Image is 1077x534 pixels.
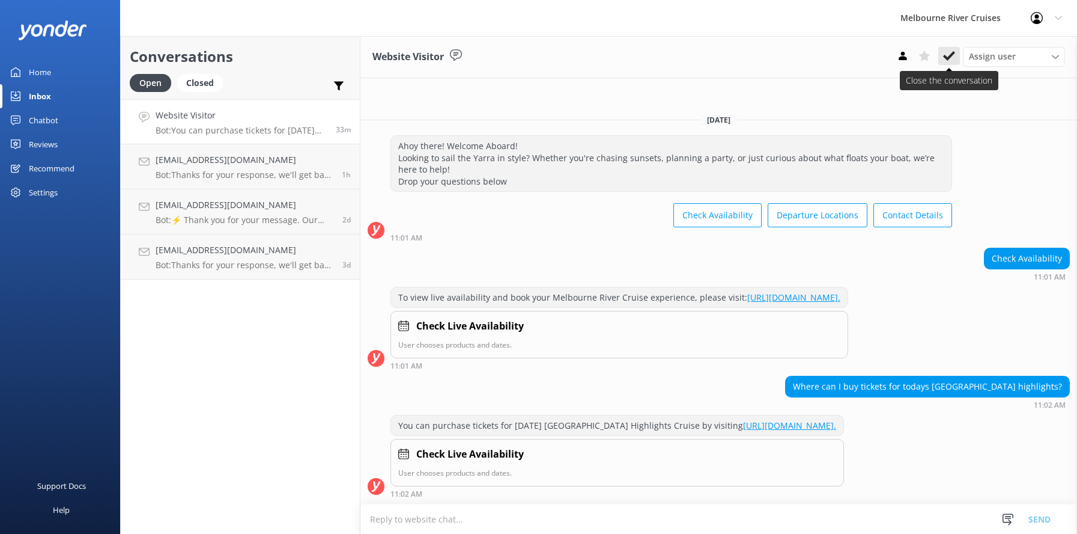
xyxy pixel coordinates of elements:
p: User chooses products and dates. [398,467,836,479]
div: Home [29,60,51,84]
div: Sep 22 2025 11:02am (UTC +10:00) Australia/Sydney [785,400,1070,409]
div: Sep 22 2025 11:02am (UTC +10:00) Australia/Sydney [390,489,844,498]
div: Assign User [963,47,1065,66]
strong: 11:02 AM [1034,402,1066,409]
h4: Website Visitor [156,109,327,122]
p: Bot: Thanks for your response, we'll get back to you as soon as we can during opening hours. [156,170,333,180]
a: [EMAIL_ADDRESS][DOMAIN_NAME]Bot:⚡ Thank you for your message. Our office hours are Mon - Fri 9.30... [121,189,360,235]
span: Sep 20 2025 10:41am (UTC +10:00) Australia/Sydney [342,215,351,225]
img: yonder-white-logo.png [18,20,87,40]
span: Sep 22 2025 11:02am (UTC +10:00) Australia/Sydney [336,124,351,135]
p: Bot: ⚡ Thank you for your message. Our office hours are Mon - Fri 9.30am - 5pm. We'll get back to... [156,215,333,226]
h4: Check Live Availability [416,319,524,334]
strong: 11:01 AM [1034,274,1066,281]
div: Sep 22 2025 11:01am (UTC +10:00) Australia/Sydney [390,233,952,242]
div: Sep 22 2025 11:01am (UTC +10:00) Australia/Sydney [390,361,848,370]
p: User chooses products and dates. [398,339,840,351]
a: [URL][DOMAIN_NAME]. [743,420,836,431]
a: [EMAIL_ADDRESS][DOMAIN_NAME]Bot:Thanks for your response, we'll get back to you as soon as we can... [121,235,360,280]
span: Assign user [969,50,1016,63]
div: Ahoy there! Welcome Aboard! Looking to sail the Yarra in style? Whether you're chasing sunsets, p... [391,136,951,191]
strong: 11:01 AM [390,363,422,370]
p: Bot: You can purchase tickets for [DATE] [GEOGRAPHIC_DATA] Highlights Cruise by visiting [URL][DO... [156,125,327,136]
div: To view live availability and book your Melbourne River Cruise experience, please visit: [391,287,848,308]
a: Website VisitorBot:You can purchase tickets for [DATE] [GEOGRAPHIC_DATA] Highlights Cruise by vis... [121,99,360,144]
div: Support Docs [37,474,86,498]
span: Sep 22 2025 09:46am (UTC +10:00) Australia/Sydney [342,170,351,180]
a: Open [130,76,177,89]
span: [DATE] [700,115,738,125]
div: Closed [177,74,223,92]
strong: 11:02 AM [390,491,422,498]
a: Closed [177,76,229,89]
div: Chatbot [29,108,58,132]
div: Where can I buy tickets for todays [GEOGRAPHIC_DATA] highlights? [786,376,1069,397]
p: Bot: Thanks for your response, we'll get back to you as soon as we can during opening hours. [156,260,333,271]
div: Reviews [29,132,58,156]
a: [EMAIL_ADDRESS][DOMAIN_NAME]Bot:Thanks for your response, we'll get back to you as soon as we can... [121,144,360,189]
h4: [EMAIL_ADDRESS][DOMAIN_NAME] [156,153,333,167]
div: Check Availability [984,248,1069,269]
h4: [EMAIL_ADDRESS][DOMAIN_NAME] [156,198,333,212]
strong: 11:01 AM [390,235,422,242]
button: Contact Details [873,203,952,227]
h2: Conversations [130,45,351,68]
a: [URL][DOMAIN_NAME]. [747,292,840,303]
div: Help [53,498,70,522]
div: Settings [29,180,58,204]
h4: Check Live Availability [416,447,524,462]
div: Open [130,74,171,92]
h3: Website Visitor [372,49,444,65]
span: Sep 18 2025 02:56pm (UTC +10:00) Australia/Sydney [342,260,351,270]
div: Sep 22 2025 11:01am (UTC +10:00) Australia/Sydney [984,272,1070,281]
button: Departure Locations [768,203,867,227]
div: Inbox [29,84,51,108]
button: Check Availability [673,203,762,227]
h4: [EMAIL_ADDRESS][DOMAIN_NAME] [156,244,333,257]
div: You can purchase tickets for [DATE] [GEOGRAPHIC_DATA] Highlights Cruise by visiting [391,416,843,436]
div: Recommend [29,156,74,180]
